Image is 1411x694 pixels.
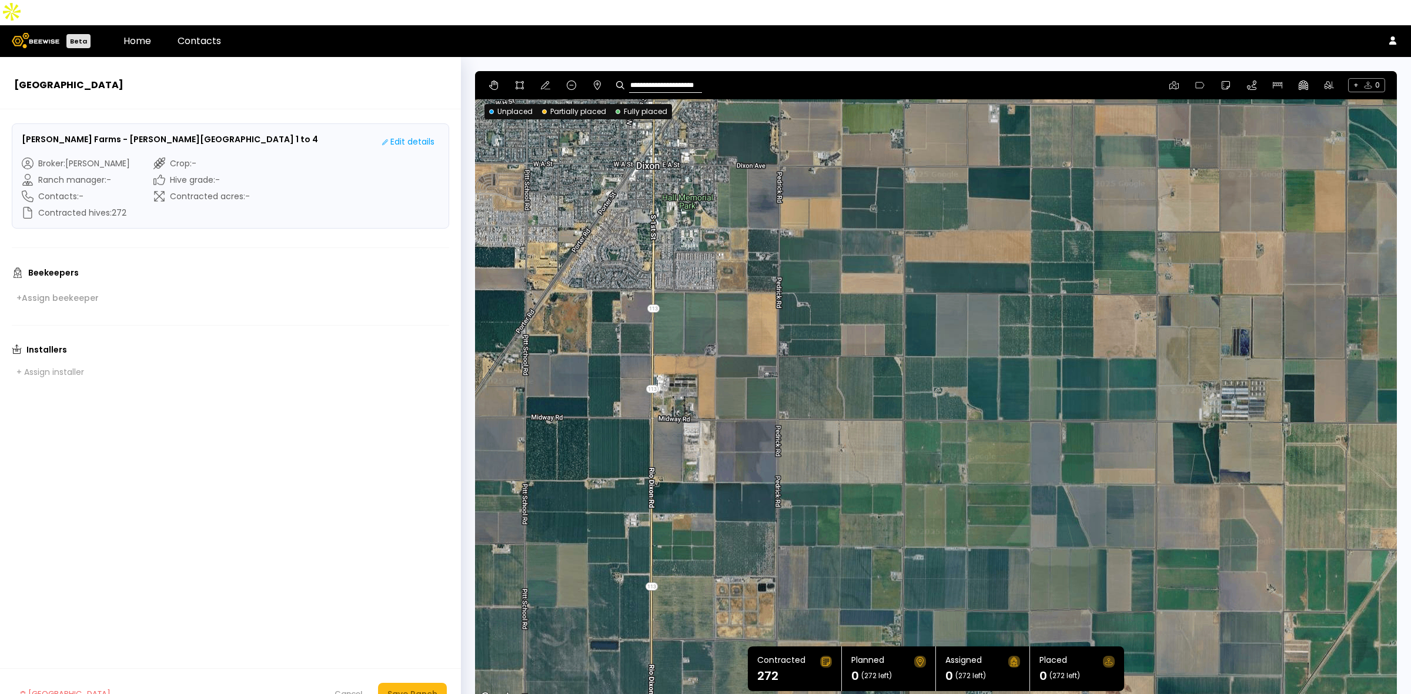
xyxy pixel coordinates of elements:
button: Edit details [377,133,439,150]
div: + Assign beekeeper [16,293,99,303]
div: Contracted acres : - [153,190,250,202]
h3: Installers [26,346,67,354]
div: Ranch manager : - [22,174,130,186]
span: (272 left) [1049,672,1080,679]
h1: 0 [851,670,859,682]
h1: 272 [757,670,778,682]
div: Contracted hives : 272 [22,207,130,219]
h1: 0 [1039,670,1047,682]
h1: 0 [945,670,953,682]
div: Fully placed [616,106,667,117]
img: Beewise logo [12,33,59,48]
div: Hive grade : - [153,174,250,186]
div: + Assign installer [16,367,84,377]
span: (272 left) [955,672,986,679]
div: Contracted [757,656,805,668]
div: Partially placed [542,106,606,117]
h3: [PERSON_NAME] Farms - [PERSON_NAME][GEOGRAPHIC_DATA] 1 to 4 [22,133,318,146]
h3: Beekeepers [28,269,79,277]
a: Contacts [178,34,221,48]
span: (272 left) [861,672,892,679]
div: Edit details [382,136,434,148]
div: Assigned [945,656,982,668]
span: + 0 [1348,78,1385,92]
button: + Assign installer [12,364,89,380]
button: +Assign beekeeper [12,290,103,306]
div: Planned [851,656,884,668]
a: Home [123,34,151,48]
h2: [GEOGRAPHIC_DATA] [14,78,447,92]
div: Unplaced [489,106,533,117]
div: Placed [1039,656,1067,668]
div: Broker : [PERSON_NAME] [22,157,130,169]
div: Crop : - [153,157,250,169]
div: Contacts : - [22,190,130,202]
div: Beta [66,34,91,48]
